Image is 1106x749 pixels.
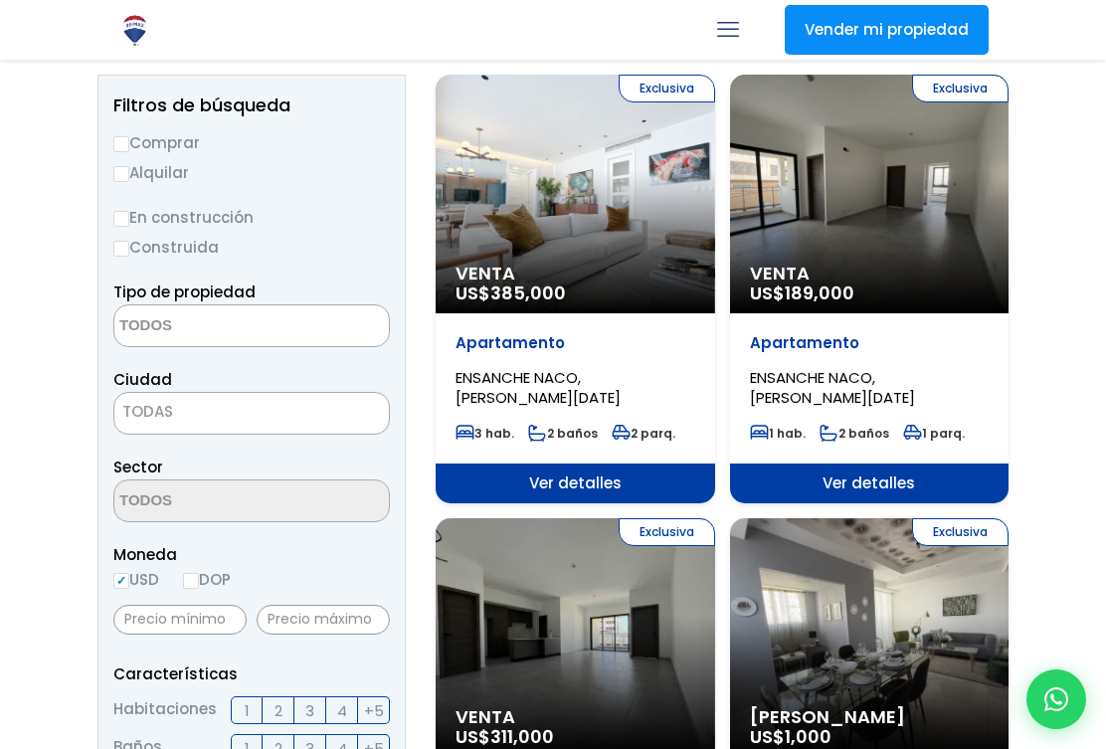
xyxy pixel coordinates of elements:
input: USD [113,573,129,589]
span: US$ [456,724,554,749]
label: Alquilar [113,160,390,185]
span: 4 [337,698,347,723]
a: Exclusiva Venta US$189,000 Apartamento ENSANCHE NACO, [PERSON_NAME][DATE] 1 hab. 2 baños 1 parq. ... [730,75,1010,503]
input: DOP [183,573,199,589]
span: Exclusiva [912,518,1009,546]
span: Ver detalles [436,464,715,503]
label: Construida [113,235,390,260]
span: 1 hab. [750,425,806,442]
input: Comprar [113,136,129,152]
span: TODAS [114,398,389,426]
a: mobile menu [711,13,745,47]
span: 1 [245,698,250,723]
p: Apartamento [750,333,990,353]
span: Exclusiva [619,518,715,546]
span: 189,000 [785,281,854,305]
label: En construcción [113,205,390,230]
span: +5 [364,698,384,723]
h2: Filtros de búsqueda [113,95,390,115]
img: Logo de REMAX [117,13,152,48]
input: Precio máximo [257,605,390,635]
input: Alquilar [113,166,129,182]
span: ENSANCHE NACO, [PERSON_NAME][DATE] [750,367,915,408]
textarea: Search [114,305,307,348]
span: US$ [750,281,854,305]
input: Precio mínimo [113,605,247,635]
span: 2 baños [820,425,889,442]
span: 3 hab. [456,425,514,442]
span: 3 [305,698,314,723]
span: Sector [113,457,163,477]
input: Construida [113,241,129,257]
span: Venta [456,707,695,727]
span: Moneda [113,542,390,567]
span: 2 baños [528,425,598,442]
span: Tipo de propiedad [113,281,256,302]
a: Vender mi propiedad [785,5,989,55]
span: TODAS [122,401,173,422]
span: Ver detalles [730,464,1010,503]
label: USD [113,567,159,592]
a: Exclusiva Venta US$385,000 Apartamento ENSANCHE NACO, [PERSON_NAME][DATE] 3 hab. 2 baños 2 parq. ... [436,75,715,503]
span: US$ [456,281,566,305]
span: [PERSON_NAME] [750,707,990,727]
span: 1 parq. [903,425,965,442]
span: Venta [456,264,695,283]
span: 2 parq. [612,425,675,442]
p: Características [113,661,390,686]
span: 311,000 [490,724,554,749]
label: Comprar [113,130,390,155]
span: ENSANCHE NACO, [PERSON_NAME][DATE] [456,367,621,408]
span: Exclusiva [619,75,715,102]
span: 2 [275,698,282,723]
textarea: Search [114,480,307,523]
input: En construcción [113,211,129,227]
label: DOP [183,567,231,592]
p: Apartamento [456,333,695,353]
span: Habitaciones [113,696,217,724]
span: US$ [750,724,831,749]
span: TODAS [113,392,390,435]
span: 385,000 [490,281,566,305]
span: 1,000 [785,724,831,749]
span: Ciudad [113,369,172,390]
span: Venta [750,264,990,283]
span: Exclusiva [912,75,1009,102]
